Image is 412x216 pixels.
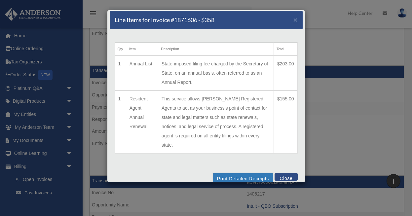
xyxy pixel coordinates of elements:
[126,55,158,90] td: Annual List
[158,43,274,56] th: Description
[126,43,158,56] th: Item
[275,173,297,181] button: Close
[274,55,297,90] td: $203.00
[293,16,298,23] span: ×
[126,90,158,153] td: Resident Agent Annual Renewal
[158,90,274,153] td: This service allows [PERSON_NAME] Registered Agents to act as your business's point of contact fo...
[115,16,214,24] h5: Line Items for Invoice #1871606 - $358
[274,90,297,153] td: $155.00
[158,55,274,90] td: State-imposed filing fee charged by the Secretary of State, on an annual basis, often referred to...
[115,43,126,56] th: Qty
[115,90,126,153] td: 1
[213,173,273,184] button: Print Detailed Receipts
[274,43,297,56] th: Total
[293,16,298,23] button: Close
[115,55,126,90] td: 1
